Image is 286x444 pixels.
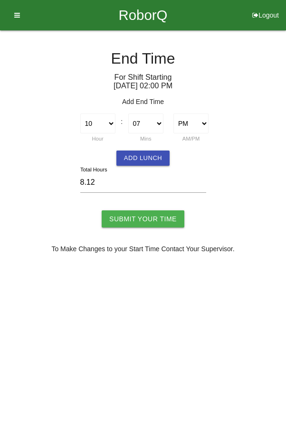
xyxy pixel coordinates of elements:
label: AM/PM [182,136,200,142]
label: Total Hours [80,166,107,174]
button: Add Lunch [116,151,170,166]
p: Add End Time [7,97,279,107]
label: Mins [140,136,152,142]
p: To Make Changes to your Start Time Contact Your Supervisor. [7,244,279,254]
div: : [120,113,123,127]
input: Submit Your Time [102,210,184,227]
h6: For Shift Starting [DATE] 02 : 00 PM [7,73,279,90]
h4: End Time [7,50,279,67]
label: Hour [92,136,104,142]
